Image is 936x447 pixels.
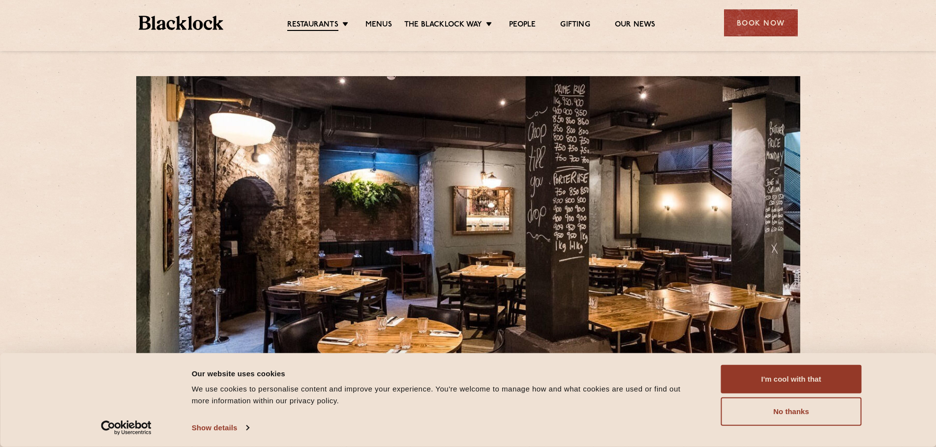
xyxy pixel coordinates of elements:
img: BL_Textured_Logo-footer-cropped.svg [139,16,224,30]
button: I'm cool with that [721,365,862,393]
a: Menus [365,20,392,30]
button: No thanks [721,397,862,426]
a: Usercentrics Cookiebot - opens in a new window [83,420,169,435]
a: Restaurants [287,20,338,31]
a: People [509,20,536,30]
div: We use cookies to personalise content and improve your experience. You're welcome to manage how a... [192,383,699,407]
div: Book Now [724,9,798,36]
a: Show details [192,420,249,435]
a: Gifting [560,20,590,30]
a: Our News [615,20,656,30]
a: The Blacklock Way [404,20,482,30]
div: Our website uses cookies [192,367,699,379]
